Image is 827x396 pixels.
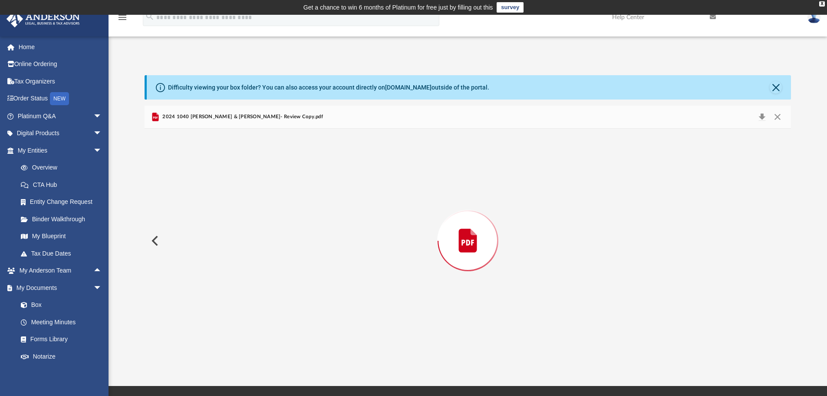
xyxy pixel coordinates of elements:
[145,229,164,253] button: Previous File
[168,83,489,92] div: Difficulty viewing your box folder? You can also access your account directly on outside of the p...
[12,296,106,314] a: Box
[6,90,115,108] a: Order StatusNEW
[770,81,782,93] button: Close
[161,113,323,121] span: 2024 1040 [PERSON_NAME] & [PERSON_NAME]- Review Copy.pdf
[6,107,115,125] a: Platinum Q&Aarrow_drop_down
[12,176,115,193] a: CTA Hub
[6,365,111,383] a: Online Learningarrow_drop_down
[93,142,111,160] span: arrow_drop_down
[385,84,432,91] a: [DOMAIN_NAME]
[819,1,825,7] div: close
[6,56,115,73] a: Online Ordering
[145,12,155,21] i: search
[12,348,111,365] a: Notarize
[754,111,770,123] button: Download
[93,125,111,143] span: arrow_drop_down
[6,38,115,56] a: Home
[117,12,128,23] i: menu
[145,106,791,353] div: Preview
[50,92,69,105] div: NEW
[12,245,115,262] a: Tax Due Dates
[12,313,111,331] a: Meeting Minutes
[12,228,111,245] a: My Blueprint
[12,159,115,176] a: Overview
[303,2,493,13] div: Get a chance to win 6 months of Platinum for free just by filling out this
[807,11,820,23] img: User Pic
[770,111,785,123] button: Close
[6,262,111,280] a: My Anderson Teamarrow_drop_up
[6,279,111,296] a: My Documentsarrow_drop_down
[6,73,115,90] a: Tax Organizers
[6,142,115,159] a: My Entitiesarrow_drop_down
[93,262,111,280] span: arrow_drop_up
[93,107,111,125] span: arrow_drop_down
[12,193,115,211] a: Entity Change Request
[497,2,524,13] a: survey
[117,17,128,23] a: menu
[12,331,106,348] a: Forms Library
[4,10,82,27] img: Anderson Advisors Platinum Portal
[93,279,111,297] span: arrow_drop_down
[93,365,111,383] span: arrow_drop_down
[6,125,115,142] a: Digital Productsarrow_drop_down
[12,210,115,228] a: Binder Walkthrough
